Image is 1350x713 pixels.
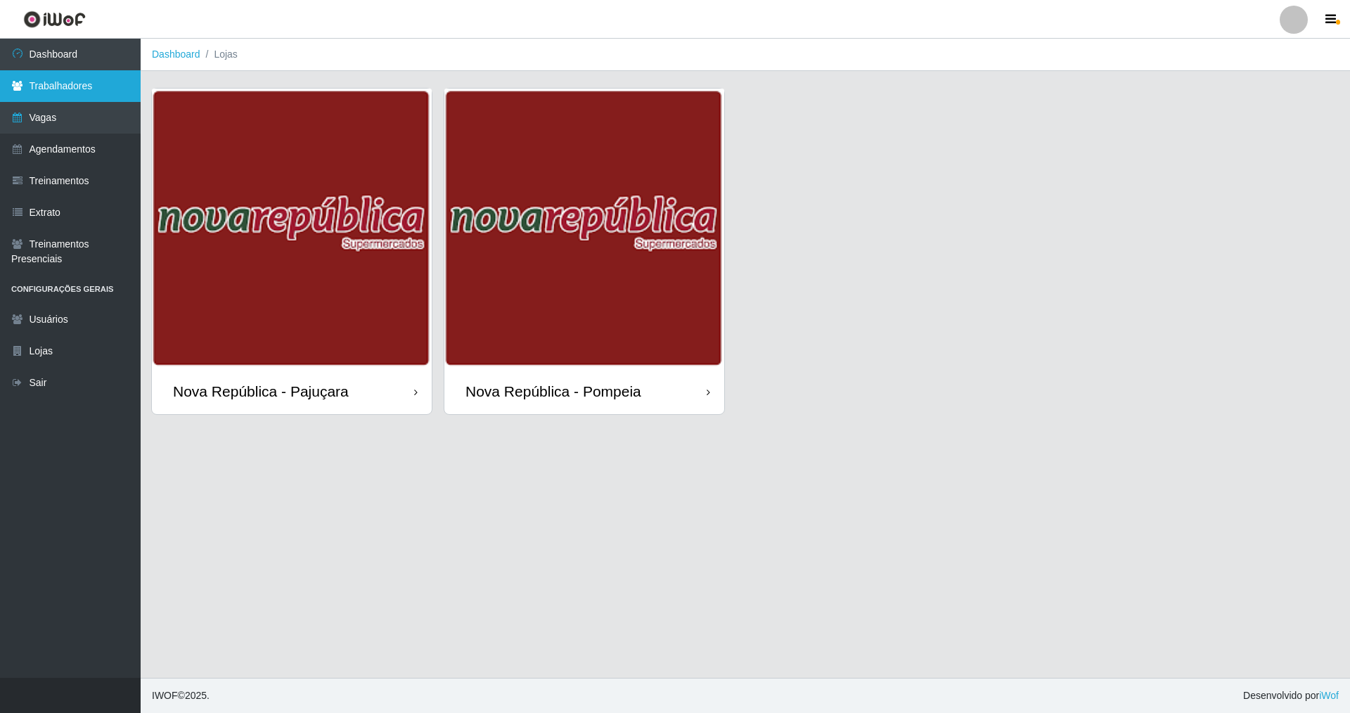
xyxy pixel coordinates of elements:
a: Dashboard [152,49,200,60]
nav: breadcrumb [141,39,1350,71]
span: Desenvolvido por [1243,688,1339,703]
span: IWOF [152,690,178,701]
a: Nova República - Pompeia [444,89,724,414]
div: Nova República - Pompeia [465,383,641,400]
img: cardImg [152,89,432,368]
span: © 2025 . [152,688,210,703]
li: Lojas [200,47,238,62]
div: Nova República - Pajuçara [173,383,349,400]
img: cardImg [444,89,724,368]
a: iWof [1319,690,1339,701]
a: Nova República - Pajuçara [152,89,432,414]
img: CoreUI Logo [23,11,86,28]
